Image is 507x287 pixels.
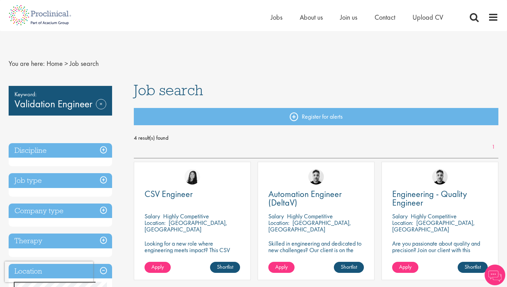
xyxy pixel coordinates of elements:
[134,108,499,125] a: Register for alerts
[9,86,112,116] div: Validation Engineer
[268,188,342,208] span: Automation Engineer (DeltaV)
[271,13,282,22] a: Jobs
[9,204,112,218] h3: Company type
[334,262,364,273] a: Shortlist
[485,265,505,285] img: Chatbot
[432,169,448,185] img: Dean Fisher
[145,240,240,260] p: Looking for a new role where engineering meets impact? This CSV Engineer role is calling your name!
[145,212,160,220] span: Salary
[392,212,408,220] span: Salary
[300,13,323,22] a: About us
[392,262,418,273] a: Apply
[134,133,499,143] span: 4 result(s) found
[268,262,295,273] a: Apply
[151,263,164,270] span: Apply
[268,219,351,233] p: [GEOGRAPHIC_DATA], [GEOGRAPHIC_DATA]
[392,219,475,233] p: [GEOGRAPHIC_DATA], [GEOGRAPHIC_DATA]
[268,212,284,220] span: Salary
[145,190,240,198] a: CSV Engineer
[14,89,106,99] span: Keyword:
[9,234,112,248] h3: Therapy
[392,240,488,266] p: Are you passionate about quality and precision? Join our client with this engineering role and he...
[268,190,364,207] a: Automation Engineer (DeltaV)
[145,262,171,273] a: Apply
[268,240,364,266] p: Skilled in engineering and dedicated to new challenges? Our client is on the search for a DeltaV ...
[392,190,488,207] a: Engineering - Quality Engineer
[488,143,498,151] a: 1
[163,212,209,220] p: Highly Competitive
[5,261,93,282] iframe: reCAPTCHA
[392,188,467,208] span: Engineering - Quality Engineer
[375,13,395,22] a: Contact
[275,263,288,270] span: Apply
[458,262,488,273] a: Shortlist
[287,212,333,220] p: Highly Competitive
[145,219,227,233] p: [GEOGRAPHIC_DATA], [GEOGRAPHIC_DATA]
[9,143,112,158] h3: Discipline
[412,13,443,22] a: Upload CV
[411,212,457,220] p: Highly Competitive
[64,59,68,68] span: >
[399,263,411,270] span: Apply
[47,59,63,68] a: breadcrumb link
[96,99,106,119] a: Remove
[9,173,112,188] h3: Job type
[145,188,193,200] span: CSV Engineer
[145,219,166,227] span: Location:
[210,262,240,273] a: Shortlist
[340,13,357,22] a: Join us
[9,59,45,68] span: You are here:
[185,169,200,185] img: Numhom Sudsok
[392,219,413,227] span: Location:
[134,81,203,99] span: Job search
[70,59,99,68] span: Job search
[268,219,289,227] span: Location:
[308,169,324,185] img: Dean Fisher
